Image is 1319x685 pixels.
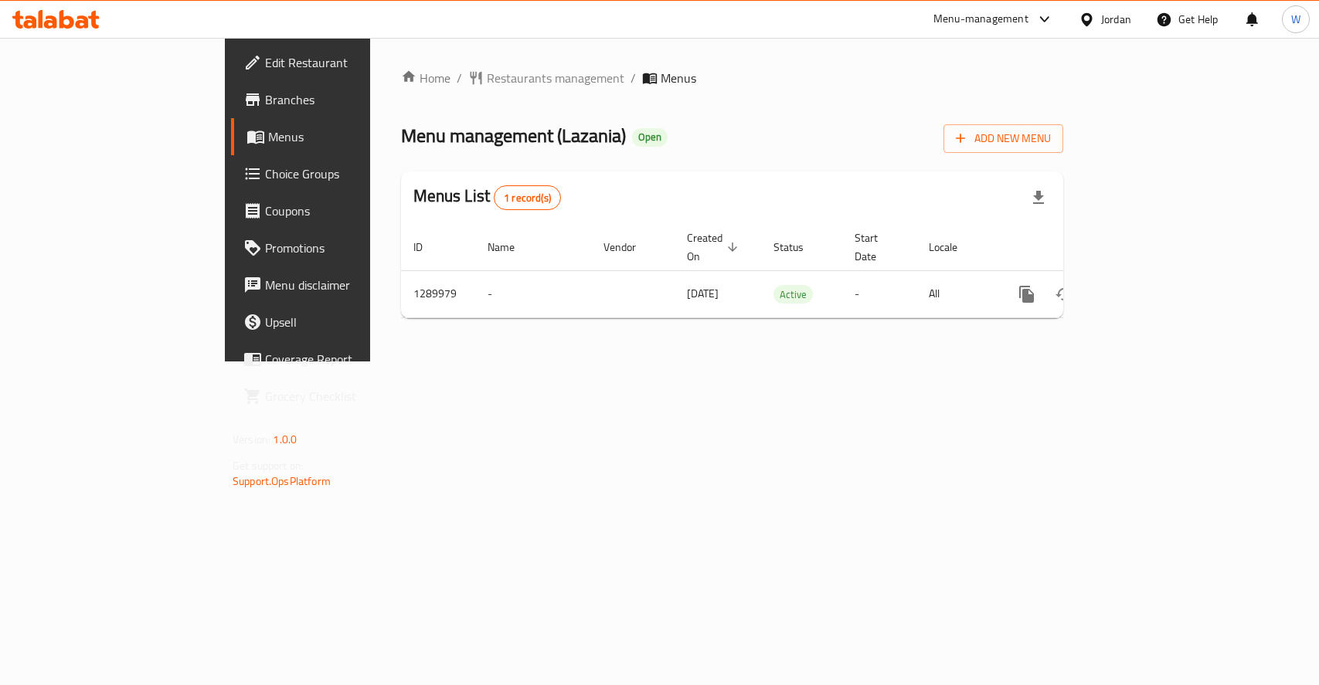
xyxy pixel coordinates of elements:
a: Menus [231,118,445,155]
span: Menu management ( Lazania ) [401,118,626,153]
a: Support.OpsPlatform [233,471,331,491]
div: Export file [1020,179,1057,216]
span: Locale [929,238,977,256]
button: more [1008,276,1045,313]
span: Open [632,131,668,144]
span: Get support on: [233,456,304,476]
span: Choice Groups [265,164,433,183]
span: Status [773,238,824,256]
span: Coverage Report [265,350,433,368]
a: Coverage Report [231,341,445,378]
span: Menus [268,127,433,146]
a: Menu disclaimer [231,266,445,304]
span: 1 record(s) [495,191,560,205]
div: Menu-management [933,10,1028,29]
a: Upsell [231,304,445,341]
span: Restaurants management [487,69,624,87]
span: Active [773,286,813,304]
span: ID [413,238,443,256]
a: Coupons [231,192,445,229]
div: Total records count [494,185,561,210]
div: Open [632,128,668,147]
a: Restaurants management [468,69,624,87]
li: / [457,69,462,87]
span: Vendor [603,238,656,256]
span: Promotions [265,239,433,257]
a: Edit Restaurant [231,44,445,81]
td: All [916,270,996,317]
td: - [842,270,916,317]
span: Add New Menu [956,129,1051,148]
span: Upsell [265,313,433,331]
th: Actions [996,224,1169,271]
span: Start Date [855,229,898,266]
a: Branches [231,81,445,118]
span: 1.0.0 [273,429,297,449]
span: Grocery Checklist [265,387,433,405]
span: Version: [233,429,270,449]
h2: Menus List [413,185,561,210]
nav: breadcrumb [401,69,1063,87]
span: Menu disclaimer [265,276,433,294]
span: Menus [661,69,696,87]
button: Change Status [1045,276,1083,313]
span: Name [488,238,535,256]
button: Add New Menu [943,124,1063,153]
div: Active [773,285,813,304]
span: Edit Restaurant [265,53,433,72]
a: Promotions [231,229,445,266]
span: Coupons [265,202,433,220]
span: Created On [687,229,743,266]
span: W [1291,11,1300,28]
span: [DATE] [687,283,719,304]
table: enhanced table [401,224,1169,318]
span: Branches [265,90,433,109]
a: Grocery Checklist [231,378,445,415]
div: Jordan [1101,11,1131,28]
li: / [631,69,636,87]
td: - [475,270,591,317]
a: Choice Groups [231,155,445,192]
